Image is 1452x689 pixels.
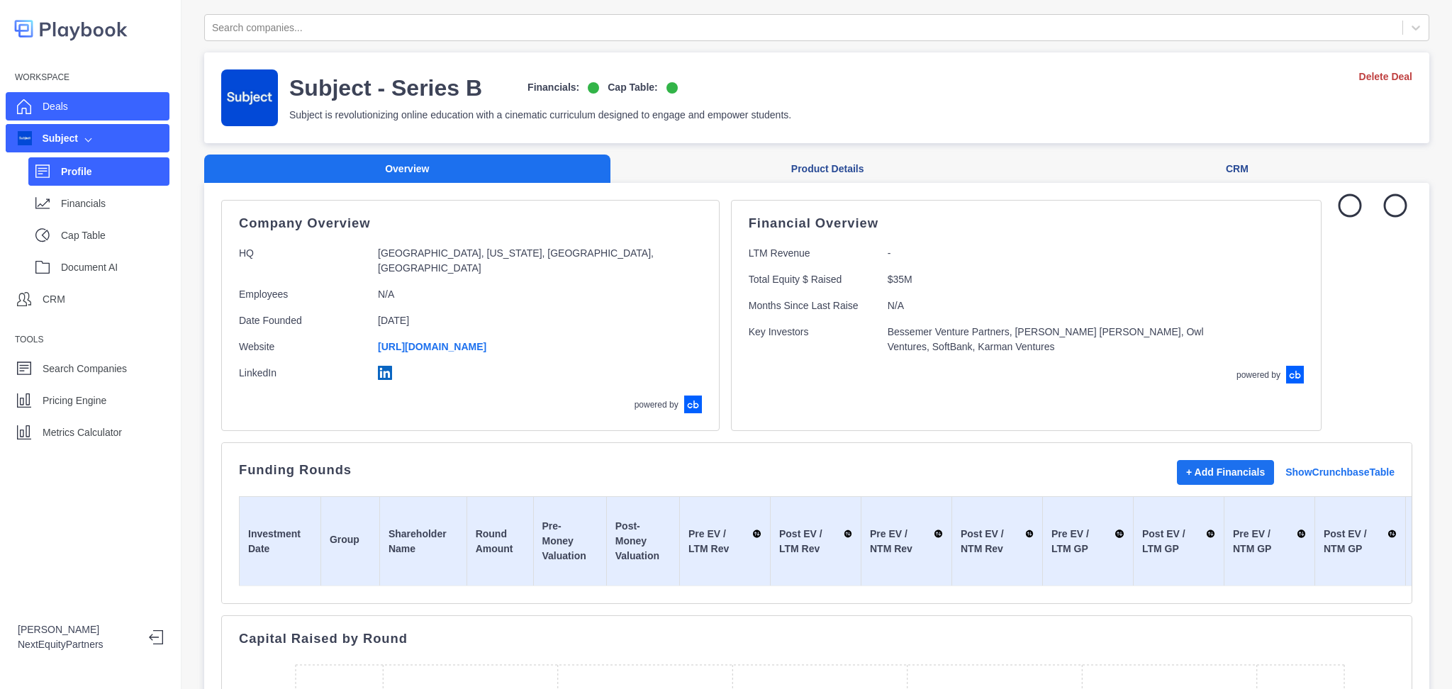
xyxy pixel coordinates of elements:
img: Sort [1025,527,1034,541]
p: Website [239,340,367,354]
p: HQ [239,246,367,276]
img: company image [18,131,32,145]
p: NextEquityPartners [18,637,138,652]
p: powered by [635,398,678,411]
div: Post EV / NTM Rev [961,527,1034,556]
img: company-logo [221,69,278,126]
div: Pre EV / LTM Rev [688,527,761,556]
p: CRM [43,292,65,307]
p: Financials [61,196,169,211]
div: Pre EV / NTM Rev [870,527,943,556]
p: [PERSON_NAME] [18,622,138,637]
p: Pricing Engine [43,393,106,408]
img: Sort [844,527,852,541]
p: Date Founded [239,313,367,328]
p: Financials: [527,80,579,95]
div: Round Amount [476,527,525,556]
p: [GEOGRAPHIC_DATA], [US_STATE], [GEOGRAPHIC_DATA], [GEOGRAPHIC_DATA] [378,246,656,276]
img: Sort [1115,527,1124,541]
p: - [888,246,1221,261]
button: + Add Financials [1177,460,1274,485]
p: N/A [888,298,1221,313]
h3: Subject - Series B [289,74,482,102]
img: Sort [1297,527,1306,541]
div: Investment Date [248,527,312,556]
div: Pre EV / NTM GP [1233,527,1306,556]
p: Bessemer Venture Partners, [PERSON_NAME] [PERSON_NAME], Owl Ventures, SoftBank, Karman Ventures [888,325,1221,354]
img: crunchbase-logo [684,396,702,413]
p: Financial Overview [749,218,1304,229]
img: on-logo [666,82,678,94]
p: $35M [888,272,1221,287]
p: [DATE] [378,313,656,328]
button: Overview [204,155,610,184]
img: Sort [1206,527,1215,541]
div: Subject [18,131,78,146]
div: Post-Money Valuation [615,519,671,564]
img: Sort [934,527,943,541]
button: Product Details [610,155,1045,184]
div: Shareholder Name [389,527,458,556]
p: Cap Table [61,228,169,243]
button: CRM [1045,155,1429,184]
p: Metrics Calculator [43,425,122,440]
p: Key Investors [749,325,876,354]
img: crunchbase-logo [1286,366,1304,383]
div: Group [330,532,371,551]
div: Post EV / NTM GP [1324,527,1397,556]
a: Delete Deal [1359,69,1412,84]
a: Show Crunchbase Table [1285,465,1395,480]
p: Company Overview [239,218,702,229]
div: Pre-Money Valuation [542,519,598,564]
img: Sort [752,527,761,541]
p: Document AI [61,260,169,275]
p: Total Equity $ Raised [749,272,876,287]
div: Post EV / LTM GP [1142,527,1215,556]
img: linkedin-logo [378,366,392,380]
div: Post EV / LTM Rev [779,527,852,556]
img: Sort [1387,527,1397,541]
div: Pre EV / LTM GP [1051,527,1124,556]
p: LinkedIn [239,366,367,384]
p: Search Companies [43,362,127,376]
p: Cap Table: [608,80,658,95]
p: Employees [239,287,367,302]
p: powered by [1236,369,1280,381]
p: LTM Revenue [749,246,876,261]
p: Subject is revolutionizing online education with a cinematic curriculum designed to engage and em... [289,108,791,123]
p: Capital Raised by Round [239,633,1395,644]
p: Profile [61,164,169,179]
p: N/A [378,287,656,302]
img: logo-colored [14,14,128,43]
a: [URL][DOMAIN_NAME] [378,341,486,352]
img: on-logo [588,82,599,94]
p: Funding Rounds [239,464,352,476]
p: Months Since Last Raise [749,298,876,313]
p: Deals [43,99,68,114]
